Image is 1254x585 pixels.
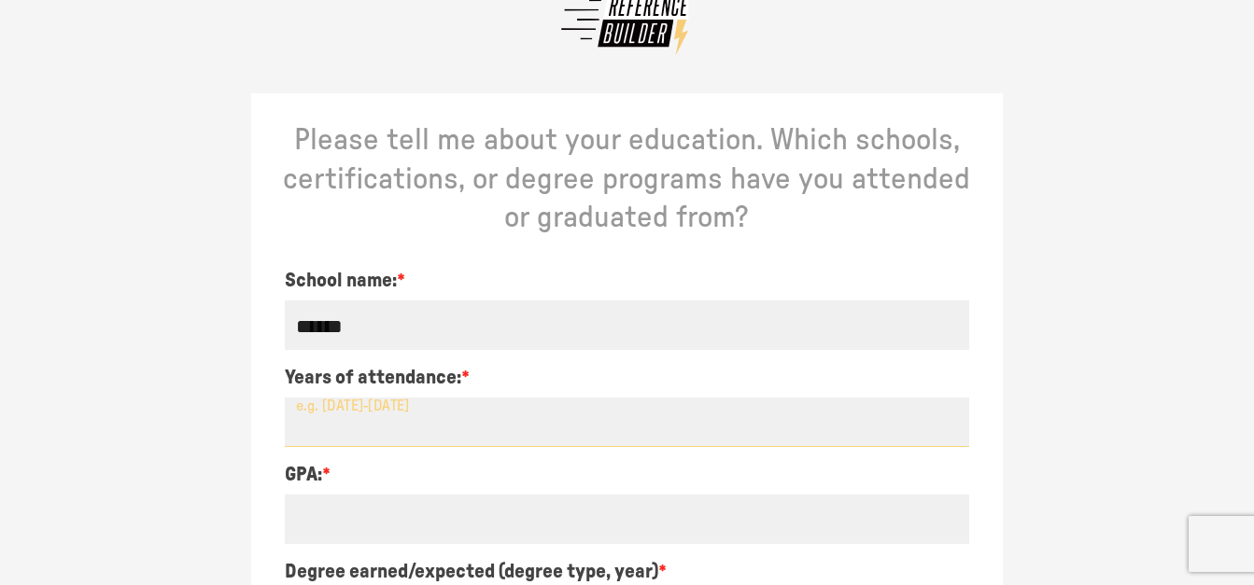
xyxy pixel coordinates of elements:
[285,559,667,584] p: Degree earned/expected (degree type, year)
[285,268,405,293] p: School name:
[270,121,985,238] p: Please tell me about your education. Which schools, certifications, or degree programs have you a...
[285,365,470,390] p: Years of attendance:
[285,462,331,487] p: GPA:
[296,396,410,417] label: e.g. [DATE]-[DATE]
